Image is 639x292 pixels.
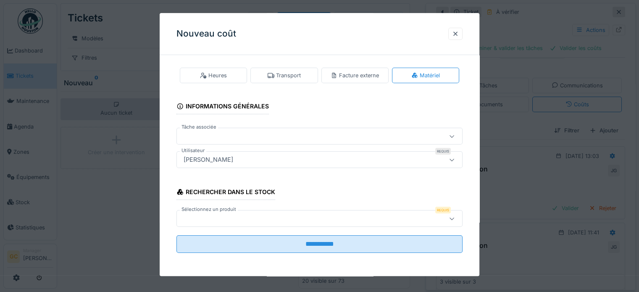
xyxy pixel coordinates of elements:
div: Matériel [411,71,440,79]
div: Informations générales [176,100,269,114]
div: Requis [435,207,451,214]
h3: Nouveau coût [176,29,236,39]
div: Requis [435,148,451,155]
label: Tâche associée [180,124,218,131]
label: Utilisateur [180,147,206,155]
div: Transport [268,71,301,79]
div: Rechercher dans le stock [176,186,275,200]
div: Heures [200,71,227,79]
div: [PERSON_NAME] [180,155,237,165]
label: Sélectionnez un produit [180,206,238,213]
div: Facture externe [331,71,379,79]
